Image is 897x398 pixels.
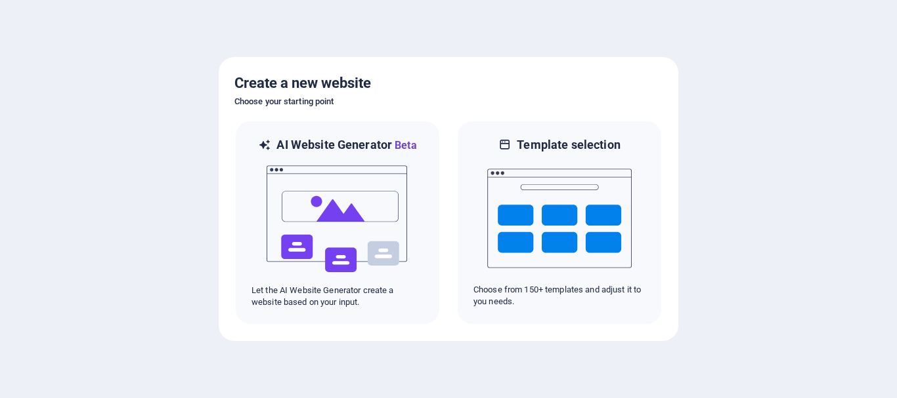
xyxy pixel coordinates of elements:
[252,285,424,308] p: Let the AI Website Generator create a website based on your input.
[392,139,417,151] span: Beta
[234,120,441,325] div: AI Website GeneratorBetaaiLet the AI Website Generator create a website based on your input.
[517,137,620,153] h6: Template selection
[456,120,663,325] div: Template selectionChoose from 150+ templates and adjust it to you needs.
[473,284,645,308] p: Choose from 150+ templates and adjust it to you needs.
[234,94,663,109] h6: Choose your starting point
[234,73,663,94] h5: Create a new website
[265,153,410,285] img: ai
[276,137,416,153] h6: AI Website Generator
